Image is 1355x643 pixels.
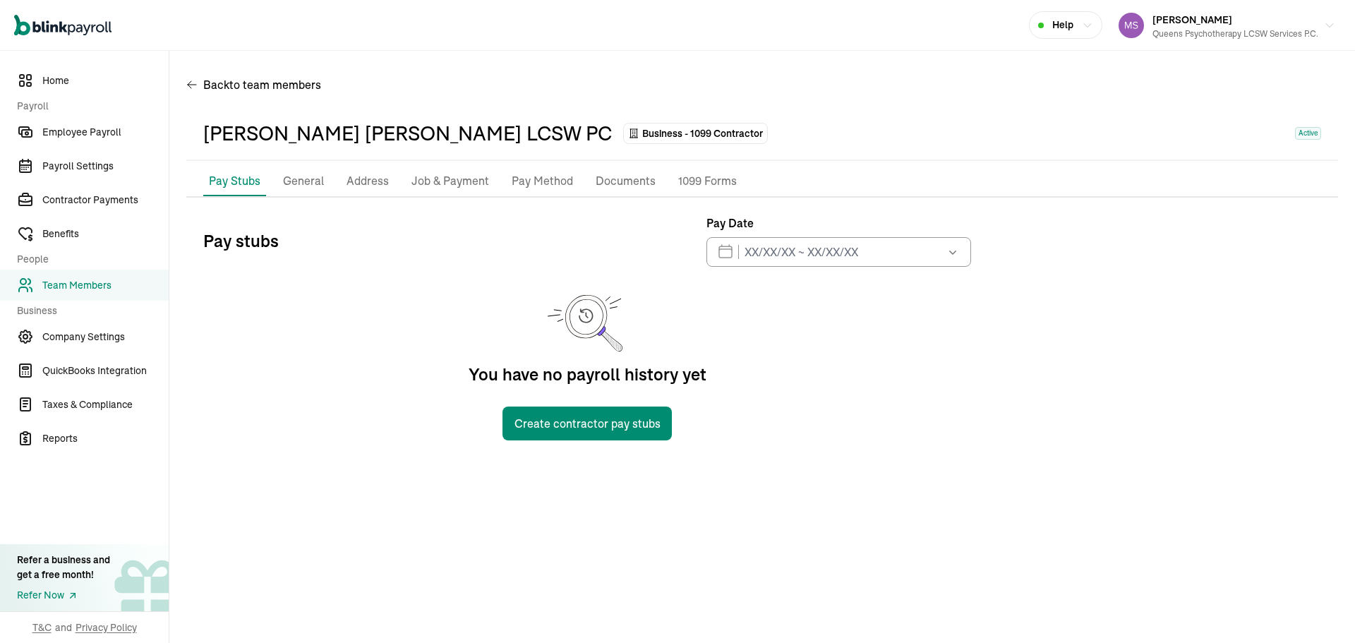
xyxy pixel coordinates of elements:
span: Taxes & Compliance [42,397,169,412]
span: Business - 1099 Contractor [642,126,763,140]
span: Active [1295,127,1321,140]
div: Queens Psychotherapy LCSW Services P.C. [1152,28,1318,40]
p: Pay stubs [203,229,279,252]
span: Payroll Settings [42,159,169,174]
p: Pay Stubs [209,172,260,189]
span: Back [203,76,321,93]
span: Help [1052,18,1073,32]
span: Business [17,304,160,318]
div: Refer a business and get a free month! [17,553,110,582]
span: Reports [42,431,169,446]
span: Pay Date [706,215,754,232]
p: Documents [596,172,656,191]
span: to team members [229,76,321,93]
span: T&C [32,620,52,635]
span: Contractor Payments [42,193,169,208]
span: [PERSON_NAME] [1152,13,1232,26]
iframe: Chat Widget [1120,491,1355,643]
p: Pay Method [512,172,573,191]
button: Help [1029,11,1102,39]
p: General [283,172,324,191]
a: Refer Now [17,588,110,603]
p: 1099 Forms [678,172,737,191]
span: Payroll [17,99,160,114]
div: [PERSON_NAME] [PERSON_NAME] LCSW PC [203,119,612,148]
button: Backto team members [186,68,321,102]
span: People [17,252,160,267]
span: Privacy Policy [76,620,137,635]
button: [PERSON_NAME]Queens Psychotherapy LCSW Services P.C. [1113,8,1341,43]
span: Team Members [42,278,169,293]
span: QuickBooks Integration [42,363,169,378]
span: Benefits [42,227,169,241]
p: Address [347,172,389,191]
button: Create contractor pay stubs [502,407,672,440]
span: Employee Payroll [42,125,169,140]
p: Job & Payment [411,172,489,191]
nav: Global [14,5,112,46]
span: You have no payroll history yet [469,363,706,385]
span: Company Settings [42,330,169,344]
span: Home [42,73,169,88]
input: XX/XX/XX ~ XX/XX/XX [706,237,971,267]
